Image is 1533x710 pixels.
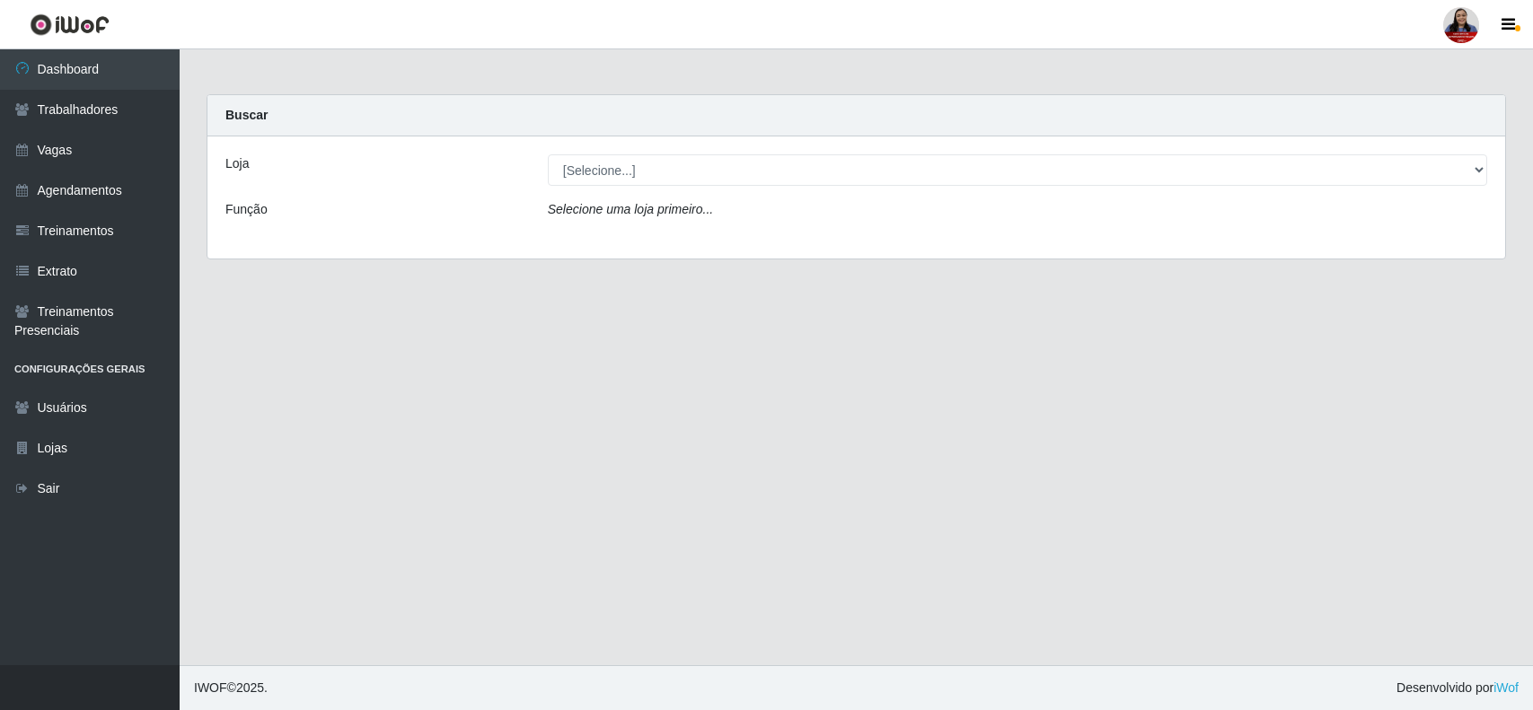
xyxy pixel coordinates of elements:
[225,108,268,122] strong: Buscar
[225,154,249,173] label: Loja
[30,13,110,36] img: CoreUI Logo
[1493,680,1519,695] a: iWof
[548,202,713,216] i: Selecione uma loja primeiro...
[1396,679,1519,697] span: Desenvolvido por
[225,200,268,219] label: Função
[194,680,227,695] span: IWOF
[194,679,268,697] span: © 2025 .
